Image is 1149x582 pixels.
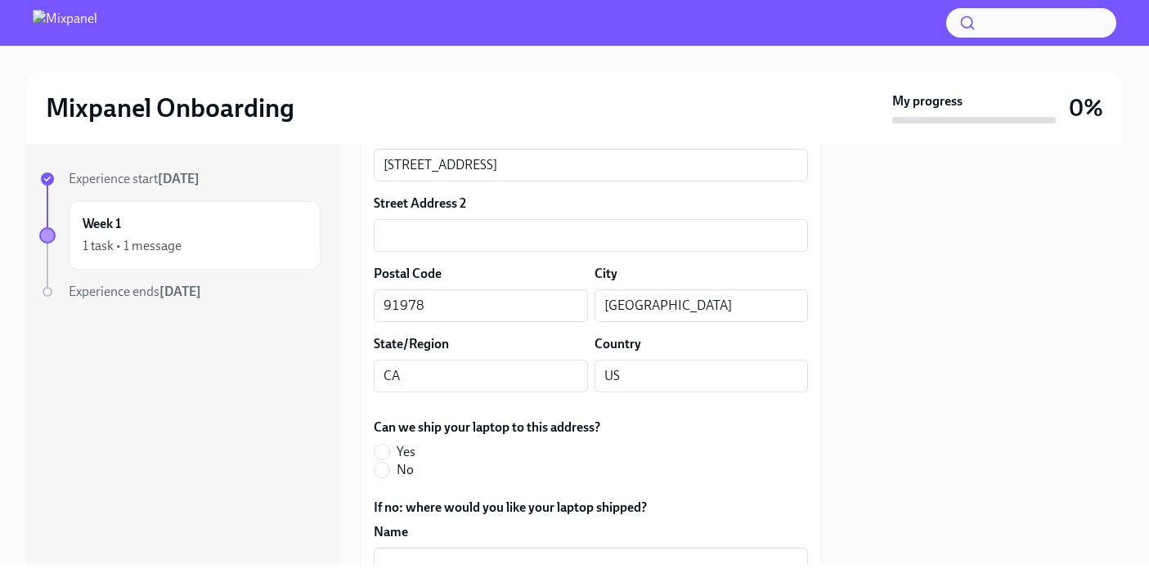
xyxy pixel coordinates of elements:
label: Country [595,335,641,353]
label: Street Address 2 [374,195,466,213]
label: Can we ship your laptop to this address? [374,419,600,437]
strong: [DATE] [158,171,200,186]
a: Week 11 task • 1 message [39,201,321,270]
label: Name [374,523,408,541]
h6: Week 1 [83,215,121,233]
img: Mixpanel [33,10,97,36]
h3: 0% [1069,93,1103,123]
strong: [DATE] [159,284,201,299]
a: Experience start[DATE] [39,170,321,188]
div: 1 task • 1 message [83,237,182,255]
label: State/Region [374,335,449,353]
h2: Mixpanel Onboarding [46,92,294,124]
span: Yes [397,443,415,461]
span: No [397,461,414,479]
span: Experience start [69,171,200,186]
span: Experience ends [69,284,201,299]
label: Postal Code [374,265,442,283]
strong: My progress [892,92,963,110]
label: City [595,265,617,283]
label: If no: where would you like your laptop shipped? [374,499,808,517]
